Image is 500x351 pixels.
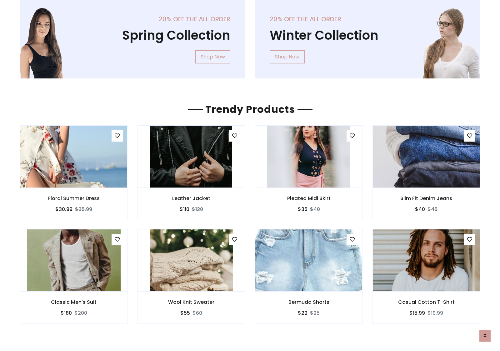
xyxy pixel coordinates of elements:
del: $40 [310,206,320,213]
h5: 20% off the all order [270,15,465,23]
del: $25 [310,309,320,317]
h6: $22 [298,310,307,316]
span: Trendy Products [203,102,297,116]
h6: $30.99 [55,206,72,212]
del: $35.99 [75,206,92,213]
h6: Casual Cotton T-Shirt [372,299,480,305]
h6: Bermuda Shorts [255,299,362,305]
h5: 20% off the all order [35,15,230,23]
h6: $15.99 [409,310,425,316]
h6: $55 [180,310,190,316]
h6: $110 [180,206,189,212]
h1: Winter Collection [270,28,465,43]
del: $19.99 [427,309,443,317]
h6: $40 [415,206,425,212]
h6: Pleated Midi Skirt [255,195,362,201]
del: $45 [427,206,437,213]
a: Shop Now [195,50,230,63]
h6: Wool Knit Sweater [137,299,245,305]
h6: Slim Fit Denim Jeans [372,195,480,201]
h1: Spring Collection [35,28,230,43]
h6: Floral Summer Dress [20,195,127,201]
del: $200 [74,309,87,317]
del: $120 [192,206,203,213]
h6: $35 [298,206,307,212]
del: $60 [192,309,202,317]
h6: Leather Jacket [137,195,245,201]
a: Shop Now [270,50,305,63]
h6: Classic Men's Suit [20,299,127,305]
h6: $180 [61,310,72,316]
